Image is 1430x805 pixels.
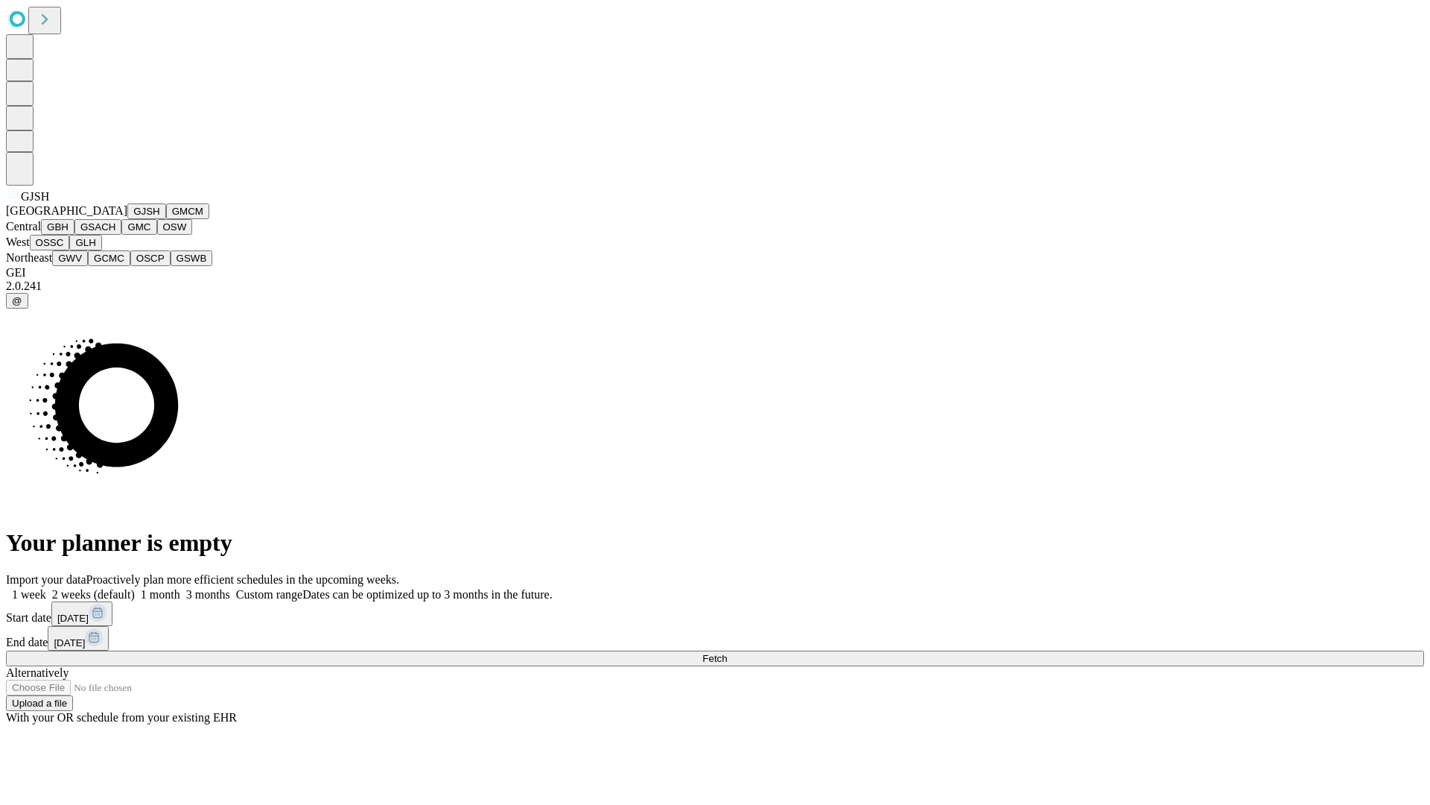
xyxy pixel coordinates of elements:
[6,695,73,711] button: Upload a file
[88,250,130,266] button: GCMC
[186,588,230,601] span: 3 months
[6,529,1424,557] h1: Your planner is empty
[6,266,1424,280] div: GEI
[52,250,88,266] button: GWV
[12,295,22,306] span: @
[6,220,41,233] span: Central
[6,573,86,586] span: Import your data
[41,219,74,235] button: GBH
[236,588,302,601] span: Custom range
[6,204,127,217] span: [GEOGRAPHIC_DATA]
[74,219,121,235] button: GSACH
[6,293,28,309] button: @
[86,573,399,586] span: Proactively plan more efficient schedules in the upcoming weeks.
[702,653,727,664] span: Fetch
[127,203,166,219] button: GJSH
[54,637,85,648] span: [DATE]
[69,235,101,250] button: GLH
[12,588,46,601] span: 1 week
[302,588,552,601] span: Dates can be optimized up to 3 months in the future.
[141,588,180,601] span: 1 month
[166,203,209,219] button: GMCM
[30,235,70,250] button: OSSC
[51,602,112,626] button: [DATE]
[48,626,109,651] button: [DATE]
[6,280,1424,293] div: 2.0.241
[6,236,30,248] span: West
[157,219,193,235] button: OSW
[130,250,171,266] button: OSCP
[171,250,213,266] button: GSWB
[6,626,1424,651] div: End date
[6,666,69,679] span: Alternatively
[6,651,1424,666] button: Fetch
[121,219,156,235] button: GMC
[52,588,135,601] span: 2 weeks (default)
[6,711,237,724] span: With your OR schedule from your existing EHR
[57,613,89,624] span: [DATE]
[6,251,52,264] span: Northeast
[6,602,1424,626] div: Start date
[21,190,49,203] span: GJSH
